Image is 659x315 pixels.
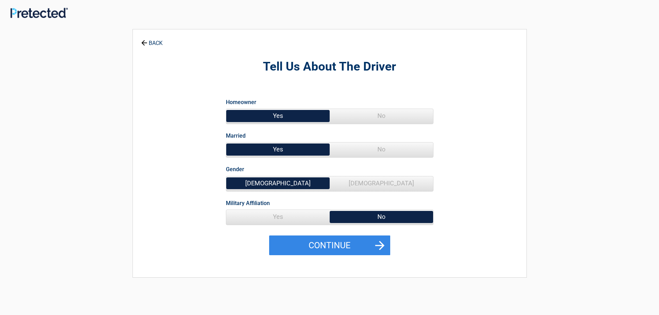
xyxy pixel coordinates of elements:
[226,98,256,107] label: Homeowner
[171,59,488,75] h2: Tell Us About The Driver
[226,165,244,174] label: Gender
[330,210,433,224] span: No
[226,210,330,224] span: Yes
[10,8,68,18] img: Main Logo
[226,176,330,190] span: [DEMOGRAPHIC_DATA]
[226,198,270,208] label: Military Affiliation
[226,109,330,123] span: Yes
[226,142,330,156] span: Yes
[330,142,433,156] span: No
[330,109,433,123] span: No
[140,34,164,46] a: BACK
[226,131,246,140] label: Married
[330,176,433,190] span: [DEMOGRAPHIC_DATA]
[269,235,390,256] button: Continue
